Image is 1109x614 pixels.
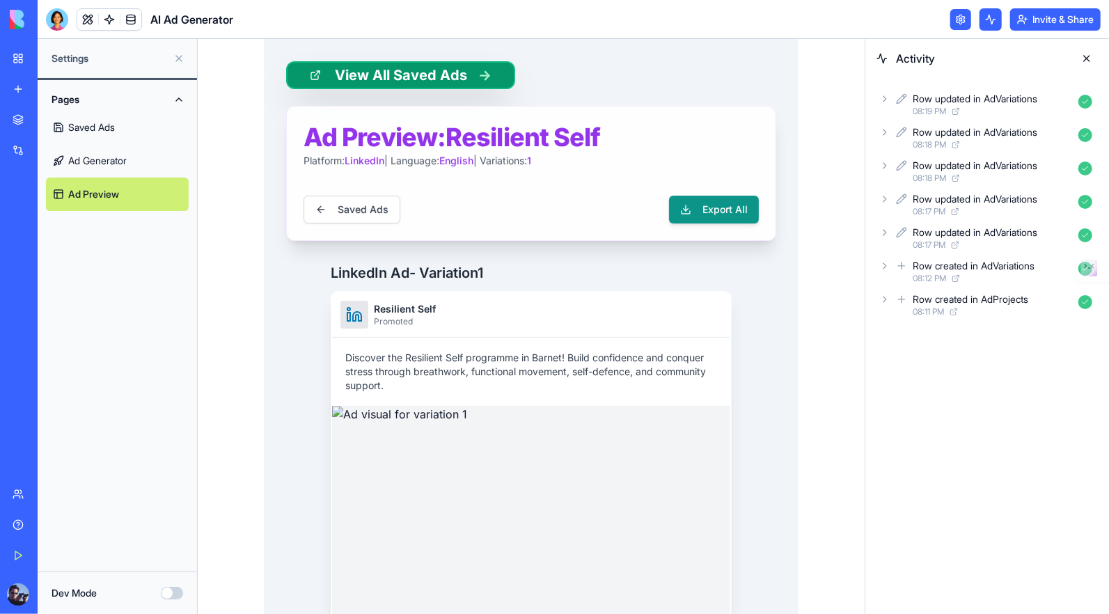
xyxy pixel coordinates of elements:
span: 1 [329,116,333,127]
span: 08:11 PM [913,306,944,317]
span: 08:18 PM [913,173,946,184]
p: Resilient Self [176,263,238,277]
div: Row updated in AdVariations [913,159,1037,173]
a: Ad Generator [46,144,189,178]
div: Row updated in AdVariations [913,125,1037,139]
span: 08:17 PM [913,206,945,217]
span: Activity [896,50,1067,67]
div: Row created in AdVariations [913,259,1035,273]
button: Export All [471,157,561,184]
button: Invite & Share [1010,8,1101,31]
button: View All Saved Ads→ [88,22,317,50]
span: 08:19 PM [913,106,946,117]
span: LinkedIn [147,116,187,127]
div: Row updated in AdVariations [913,92,1037,106]
a: View All Saved Ads→ [88,31,317,45]
button: Saved Ads [106,157,203,184]
p: Discover the Resilient Self programme in Barnet! Build confidence and conquer stress through brea... [148,312,519,354]
span: Settings [52,52,168,65]
div: Row created in AdProjects [913,292,1028,306]
span: 08:12 PM [913,273,946,284]
img: Ad visual for variation 1 [134,367,533,575]
div: Row updated in AdVariations [913,226,1037,239]
span: → [281,26,294,46]
img: logo [10,10,96,29]
label: Dev Mode [52,586,97,600]
span: 08:18 PM [913,139,946,150]
a: Ad Preview [46,178,189,211]
h2: LinkedIn Ad - Variation 1 [133,224,534,244]
button: Pages [46,88,189,111]
span: English [242,116,276,127]
span: 08:17 PM [913,239,945,251]
div: Current Description: Discover the Resilient Self programme in Barnet! Build confidence and conque... [143,307,524,359]
p: Promoted [176,277,238,288]
a: Saved Ads [46,111,189,144]
div: Ad Preview: Resilient Self [106,84,403,112]
img: ACg8ocItD8dFsm1zY2TLJ41fKr2XRCIiPOOpHcqwqO2xez9QDuGuX7c=s96-c [7,583,29,606]
span: AI Ad Generator [150,11,233,28]
div: Row updated in AdVariations [913,192,1037,206]
div: Platform: | Language: | Variations: [106,115,403,129]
